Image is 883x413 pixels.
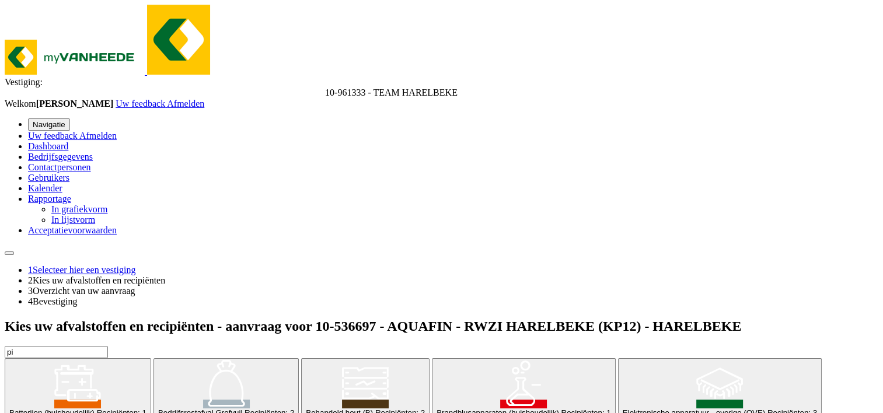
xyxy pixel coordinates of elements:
img: myVanheede [147,5,210,75]
span: 4 [28,296,33,306]
a: In lijstvorm [51,215,95,225]
span: 10-961333 - TEAM HARELBEKE [325,87,458,97]
span: Uw feedback [116,99,165,108]
span: 1 [28,265,33,275]
img: myVanheede [5,40,145,75]
span: Vestiging: [5,77,43,87]
button: Navigatie [28,118,70,131]
span: Bevestiging [33,296,77,306]
h2: Kies uw afvalstoffen en recipiënten - aanvraag voor 10-536697 - AQUAFIN - RWZI HARELBEKE (KP12) -... [5,318,878,334]
a: Dashboard [28,141,68,151]
a: In grafiekvorm [51,204,107,214]
a: Afmelden [79,131,117,141]
a: Bedrijfsgegevens [28,152,93,162]
input: Materiaal zoeken [5,346,108,358]
span: Kies uw afvalstoffen en recipiënten [33,275,165,285]
a: 1Selecteer hier een vestiging [28,265,135,275]
a: Kalender [28,183,62,193]
a: Afmelden [167,99,204,108]
span: 3 [28,286,33,296]
span: Navigatie [33,120,65,129]
span: 2 [28,275,33,285]
a: Rapportage [28,194,71,204]
span: Selecteer hier een vestiging [33,265,135,275]
a: Acceptatievoorwaarden [28,225,117,235]
span: Welkom [5,99,116,108]
span: Uw feedback [28,131,78,141]
a: Gebruikers [28,173,69,183]
a: Uw feedback [116,99,167,108]
a: Uw feedback [28,131,79,141]
strong: [PERSON_NAME] [36,99,113,108]
a: Contactpersonen [28,162,91,172]
span: Overzicht van uw aanvraag [33,286,135,296]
